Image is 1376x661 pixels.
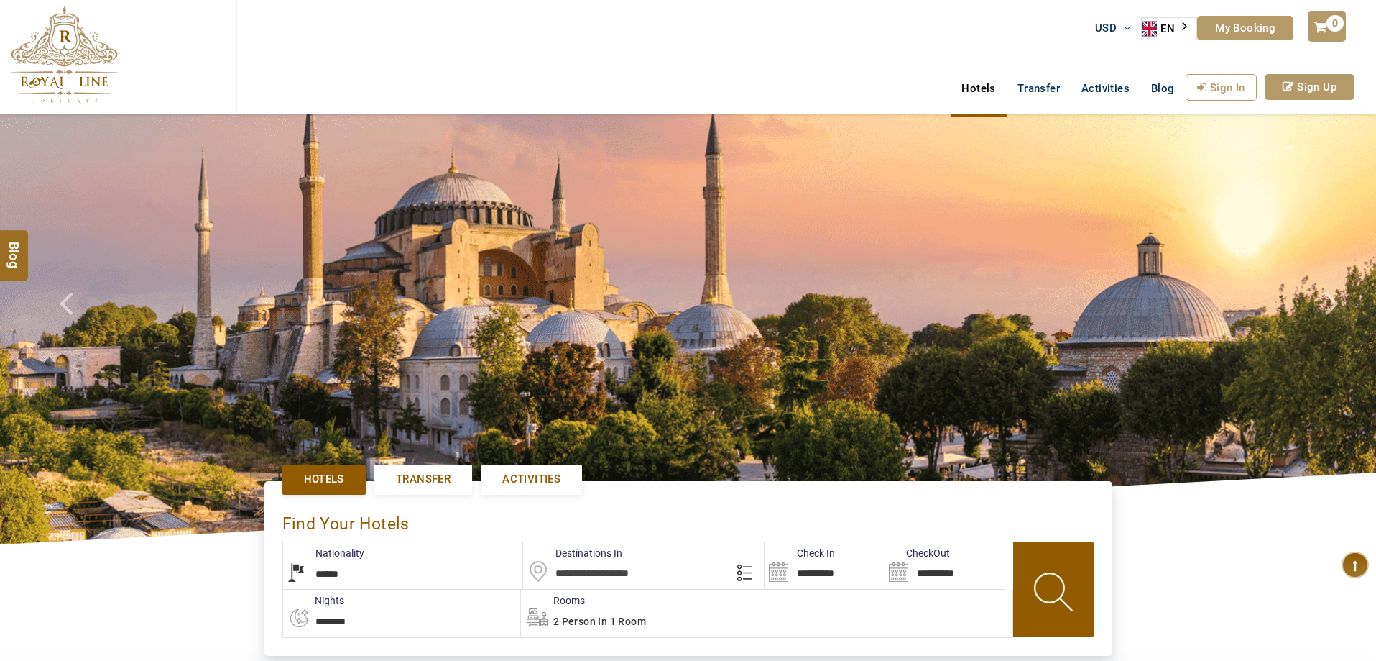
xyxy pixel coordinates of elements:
[1308,11,1345,42] a: 0
[41,114,110,544] a: Check next prev
[1007,74,1071,103] a: Transfer
[1095,22,1117,35] span: USD
[1140,74,1186,103] a: Blog
[951,74,1006,103] a: Hotels
[502,472,560,487] span: Activities
[1197,16,1293,40] a: My Booking
[765,546,835,560] label: Check In
[1326,15,1344,32] span: 0
[481,465,582,494] a: Activities
[396,472,451,487] span: Transfer
[1141,17,1197,40] div: Language
[885,542,1005,589] input: Search
[885,546,950,560] label: CheckOut
[282,465,366,494] a: Hotels
[1307,114,1376,544] a: Check next image
[1142,18,1196,40] a: EN
[1151,82,1175,95] span: Blog
[5,242,24,254] span: Blog
[1186,74,1257,101] a: Sign In
[304,472,344,487] span: Hotels
[11,6,118,104] img: The Royal Line Holidays
[553,616,646,627] span: 2 Person in 1 Room
[1071,74,1140,103] a: Activities
[1141,17,1197,40] aside: Language selected: English
[374,465,472,494] a: Transfer
[521,593,585,608] label: Rooms
[765,542,885,589] input: Search
[282,499,1094,542] div: Find Your Hotels
[1265,74,1354,100] a: Sign Up
[283,546,364,560] label: Nationality
[282,593,344,608] label: nights
[523,546,622,560] label: Destinations In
